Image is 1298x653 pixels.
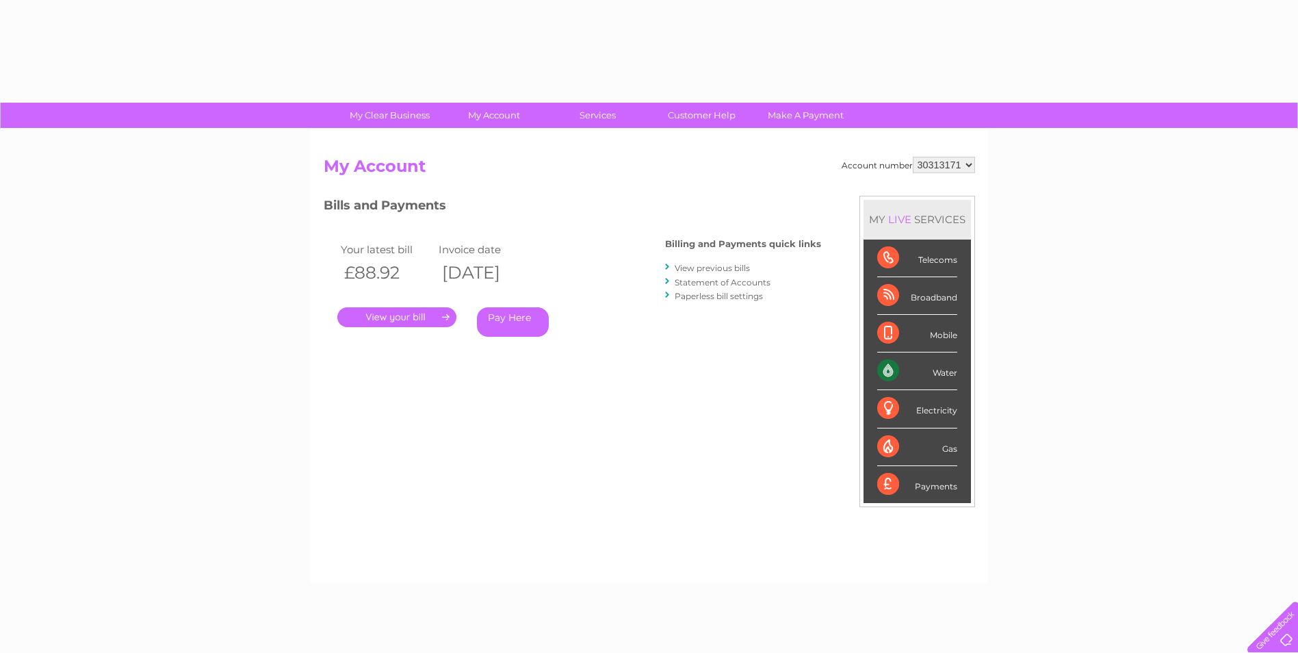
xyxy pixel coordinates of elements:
[665,239,821,249] h4: Billing and Payments quick links
[877,466,957,503] div: Payments
[337,307,456,327] a: .
[864,200,971,239] div: MY SERVICES
[437,103,550,128] a: My Account
[541,103,654,128] a: Services
[749,103,862,128] a: Make A Payment
[435,259,534,287] th: [DATE]
[842,157,975,173] div: Account number
[877,315,957,353] div: Mobile
[675,277,770,287] a: Statement of Accounts
[337,240,436,259] td: Your latest bill
[324,196,821,220] h3: Bills and Payments
[435,240,534,259] td: Invoice date
[675,291,763,301] a: Paperless bill settings
[675,263,750,273] a: View previous bills
[337,259,436,287] th: £88.92
[333,103,446,128] a: My Clear Business
[877,277,957,315] div: Broadband
[877,390,957,428] div: Electricity
[877,353,957,390] div: Water
[877,240,957,277] div: Telecoms
[885,213,914,226] div: LIVE
[645,103,758,128] a: Customer Help
[477,307,549,337] a: Pay Here
[877,428,957,466] div: Gas
[324,157,975,183] h2: My Account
